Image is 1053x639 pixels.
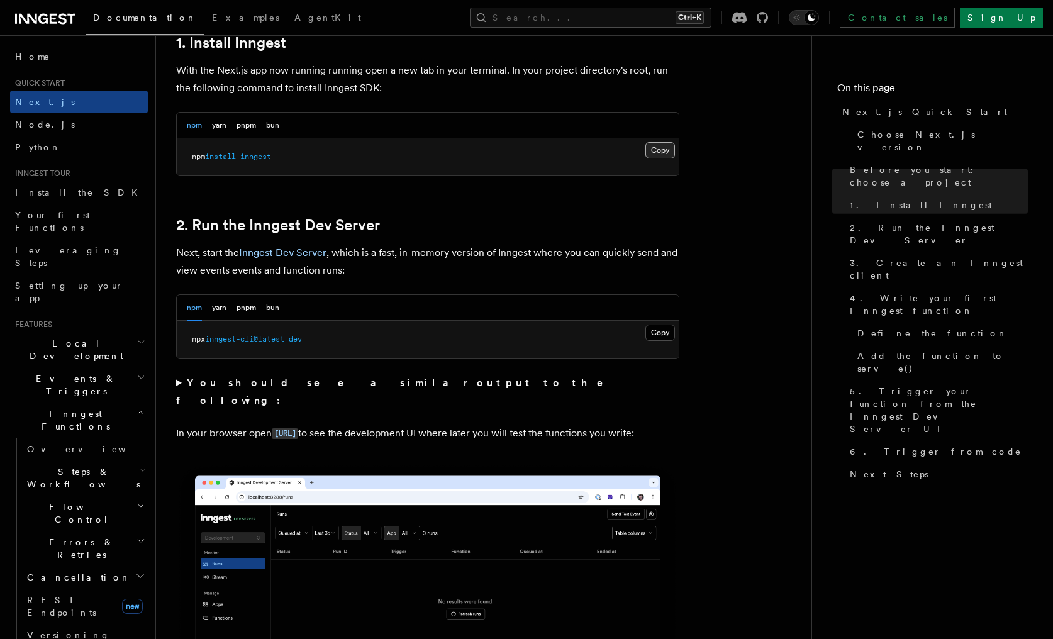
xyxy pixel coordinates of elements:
[15,187,145,197] span: Install the SDK
[850,221,1028,247] span: 2. Run the Inngest Dev Server
[845,194,1028,216] a: 1. Install Inngest
[10,78,65,88] span: Quick start
[22,496,148,531] button: Flow Control
[93,13,197,23] span: Documentation
[850,385,1028,435] span: 5. Trigger your function from the Inngest Dev Server UI
[212,13,279,23] span: Examples
[22,536,136,561] span: Errors & Retries
[15,50,50,63] span: Home
[192,152,205,161] span: npm
[237,295,256,321] button: pnpm
[176,216,380,234] a: 2. Run the Inngest Dev Server
[15,97,75,107] span: Next.js
[15,210,90,233] span: Your first Functions
[176,425,679,443] p: In your browser open to see the development UI where later you will test the functions you write:
[176,34,286,52] a: 1. Install Inngest
[852,345,1028,380] a: Add the function to serve()
[10,113,148,136] a: Node.js
[22,460,148,496] button: Steps & Workflows
[22,566,148,589] button: Cancellation
[10,403,148,438] button: Inngest Functions
[960,8,1043,28] a: Sign Up
[27,444,157,454] span: Overview
[266,295,279,321] button: bun
[176,62,679,97] p: With the Next.js app now running running open a new tab in your terminal. In your project directo...
[845,287,1028,322] a: 4. Write your first Inngest function
[837,81,1028,101] h4: On this page
[10,181,148,204] a: Install the SDK
[845,216,1028,252] a: 2. Run the Inngest Dev Server
[845,158,1028,194] a: Before you start: choose a project
[205,335,284,343] span: inngest-cli@latest
[10,91,148,113] a: Next.js
[857,327,1008,340] span: Define the function
[27,595,96,618] span: REST Endpoints
[10,367,148,403] button: Events & Triggers
[837,101,1028,123] a: Next.js Quick Start
[176,244,679,279] p: Next, start the , which is a fast, in-memory version of Inngest where you can quickly send and vi...
[850,445,1022,458] span: 6. Trigger from code
[10,169,70,179] span: Inngest tour
[10,136,148,158] a: Python
[22,501,136,526] span: Flow Control
[10,45,148,68] a: Home
[240,152,271,161] span: inngest
[845,440,1028,463] a: 6. Trigger from code
[294,13,361,23] span: AgentKit
[645,142,675,158] button: Copy
[10,372,137,397] span: Events & Triggers
[187,295,202,321] button: npm
[176,374,679,409] summary: You should see a similar output to the following:
[272,428,298,439] code: [URL]
[204,4,287,34] a: Examples
[850,468,928,481] span: Next Steps
[845,463,1028,486] a: Next Steps
[272,427,298,439] a: [URL]
[122,599,143,614] span: new
[239,247,326,258] a: Inngest Dev Server
[205,152,236,161] span: install
[15,245,121,268] span: Leveraging Steps
[845,252,1028,287] a: 3. Create an Inngest client
[15,119,75,130] span: Node.js
[840,8,955,28] a: Contact sales
[850,199,992,211] span: 1. Install Inngest
[10,274,148,309] a: Setting up your app
[212,295,226,321] button: yarn
[266,113,279,138] button: bun
[86,4,204,35] a: Documentation
[22,531,148,566] button: Errors & Retries
[857,128,1028,153] span: Choose Next.js version
[10,337,137,362] span: Local Development
[850,257,1028,282] span: 3. Create an Inngest client
[15,281,123,303] span: Setting up your app
[10,319,52,330] span: Features
[852,322,1028,345] a: Define the function
[850,164,1028,189] span: Before you start: choose a project
[676,11,704,24] kbd: Ctrl+K
[10,204,148,239] a: Your first Functions
[10,408,136,433] span: Inngest Functions
[287,4,369,34] a: AgentKit
[22,438,148,460] a: Overview
[22,589,148,624] a: REST Endpointsnew
[212,113,226,138] button: yarn
[789,10,819,25] button: Toggle dark mode
[15,142,61,152] span: Python
[852,123,1028,158] a: Choose Next.js version
[645,325,675,341] button: Copy
[842,106,1007,118] span: Next.js Quick Start
[187,113,202,138] button: npm
[237,113,256,138] button: pnpm
[857,350,1028,375] span: Add the function to serve()
[470,8,711,28] button: Search...Ctrl+K
[192,335,205,343] span: npx
[289,335,302,343] span: dev
[10,239,148,274] a: Leveraging Steps
[22,465,140,491] span: Steps & Workflows
[845,380,1028,440] a: 5. Trigger your function from the Inngest Dev Server UI
[22,571,131,584] span: Cancellation
[850,292,1028,317] span: 4. Write your first Inngest function
[176,377,621,406] strong: You should see a similar output to the following:
[10,332,148,367] button: Local Development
